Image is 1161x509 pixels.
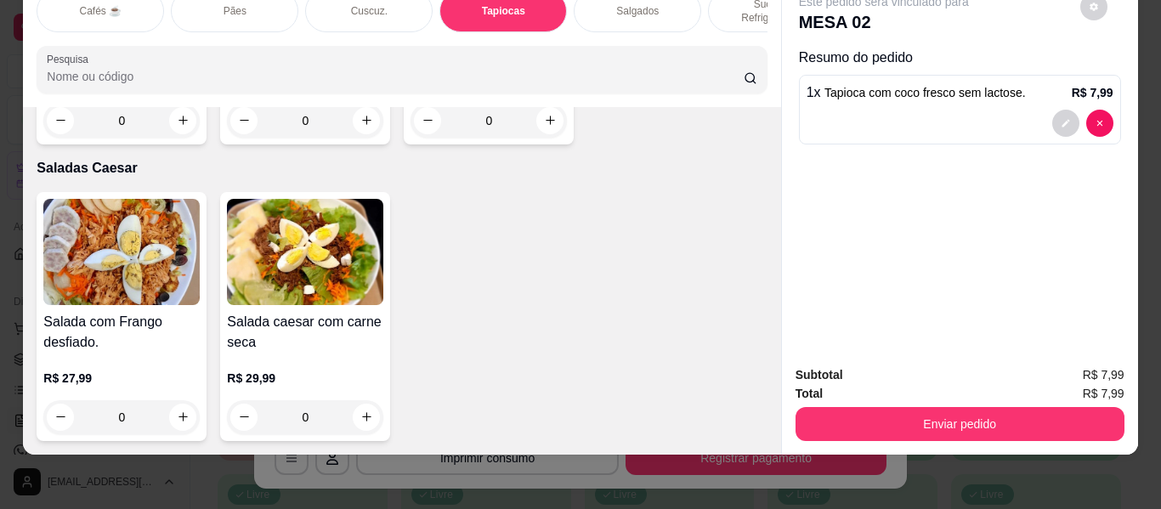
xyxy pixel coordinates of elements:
span: R$ 7,99 [1083,365,1124,384]
button: increase-product-quantity [169,404,196,431]
p: Cafés ☕ [79,4,122,18]
p: R$ 7,99 [1072,84,1113,101]
p: Pães [224,4,246,18]
input: Pesquisa [47,68,744,85]
p: R$ 29,99 [227,370,383,387]
p: Resumo do pedido [799,48,1121,68]
button: decrease-product-quantity [1086,110,1113,137]
h4: Salada caesar com carne seca [227,312,383,353]
img: product-image [227,199,383,305]
span: R$ 7,99 [1083,384,1124,403]
span: Tapioca com coco fresco sem lactose. [824,86,1026,99]
button: decrease-product-quantity [230,107,258,134]
strong: Total [796,387,823,400]
img: product-image [43,199,200,305]
p: MESA 02 [799,10,969,34]
p: Salgados [616,4,659,18]
button: decrease-product-quantity [414,107,441,134]
p: 1 x [807,82,1026,103]
button: decrease-product-quantity [47,404,74,431]
p: Tapiocas [482,4,525,18]
h4: Salada com Frango desfiado. [43,312,200,353]
button: decrease-product-quantity [1052,110,1079,137]
button: increase-product-quantity [353,107,380,134]
p: Cuscuz. [351,4,388,18]
button: decrease-product-quantity [47,107,74,134]
button: decrease-product-quantity [230,404,258,431]
p: R$ 27,99 [43,370,200,387]
button: increase-product-quantity [536,107,564,134]
button: increase-product-quantity [353,404,380,431]
label: Pesquisa [47,52,94,66]
strong: Subtotal [796,368,843,382]
button: increase-product-quantity [169,107,196,134]
p: Saladas Caesar [37,158,767,178]
button: Enviar pedido [796,407,1124,441]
